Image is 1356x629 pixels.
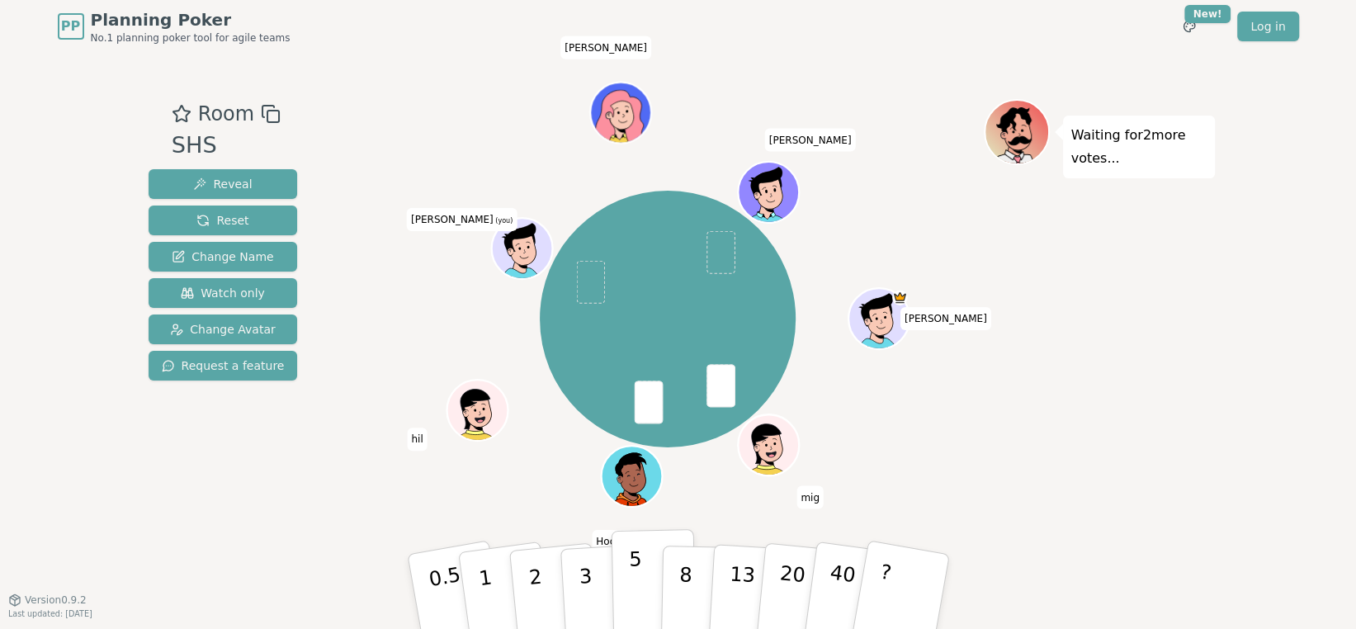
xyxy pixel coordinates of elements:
button: Click to change your avatar [494,220,550,277]
button: Reset [149,206,298,235]
span: PP [61,17,80,36]
p: Waiting for 2 more votes... [1071,124,1207,170]
span: Click to change your name [900,307,991,330]
a: PPPlanning PokerNo.1 planning poker tool for agile teams [58,8,291,45]
button: Watch only [149,278,298,308]
span: Reset [196,212,248,229]
button: New! [1174,12,1204,41]
span: (you) [494,217,513,225]
span: No.1 planning poker tool for agile teams [91,31,291,45]
div: New! [1184,5,1231,23]
span: Reveal [193,176,252,192]
div: SHS [172,129,281,163]
span: Version 0.9.2 [25,594,87,607]
span: Watch only [181,285,265,301]
span: Last updated: [DATE] [8,609,92,618]
button: Add as favourite [172,99,191,129]
span: Click to change your name [765,129,856,152]
span: Room [198,99,254,129]
span: Click to change your name [796,486,824,509]
button: Reveal [149,169,298,199]
span: Request a feature [162,357,285,374]
button: Request a feature [149,351,298,381]
a: Log in [1237,12,1298,41]
span: Planning Poker [91,8,291,31]
button: Version0.9.2 [8,594,87,607]
span: Change Avatar [170,321,276,338]
span: Click to change your name [407,428,427,452]
span: Matthew is the host [892,291,907,305]
button: Change Avatar [149,314,298,344]
span: Click to change your name [560,36,651,59]
span: Click to change your name [407,208,517,231]
span: Change Name [172,248,273,265]
button: Change Name [149,242,298,272]
span: Click to change your name [592,530,641,553]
